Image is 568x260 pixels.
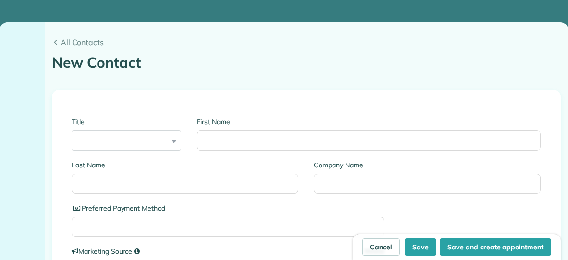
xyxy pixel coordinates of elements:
[405,238,436,256] button: Save
[440,238,551,256] button: Save and create appointment
[314,160,541,170] label: Company Name
[72,203,384,213] label: Preferred Payment Method
[52,55,561,71] h1: New Contact
[61,36,561,48] span: All Contacts
[52,36,561,48] a: All Contacts
[197,117,541,127] label: First Name
[362,238,400,256] a: Cancel
[72,117,181,127] label: Title
[72,160,298,170] label: Last Name
[72,247,384,256] label: Marketing Source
